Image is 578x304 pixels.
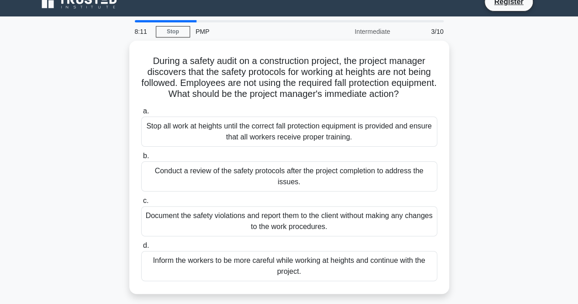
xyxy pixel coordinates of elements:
span: b. [143,152,149,160]
div: Inform the workers to be more careful while working at heights and continue with the project. [141,251,437,281]
div: 3/10 [396,22,449,41]
div: Intermediate [316,22,396,41]
a: Stop [156,26,190,37]
span: c. [143,197,148,204]
div: PMP [190,22,316,41]
span: a. [143,107,149,115]
div: Conduct a review of the safety protocols after the project completion to address the issues. [141,161,437,192]
span: d. [143,241,149,249]
div: 8:11 [129,22,156,41]
div: Stop all work at heights until the correct fall protection equipment is provided and ensure that ... [141,117,437,147]
h5: During a safety audit on a construction project, the project manager discovers that the safety pr... [140,55,438,100]
div: Document the safety violations and report them to the client without making any changes to the wo... [141,206,437,236]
